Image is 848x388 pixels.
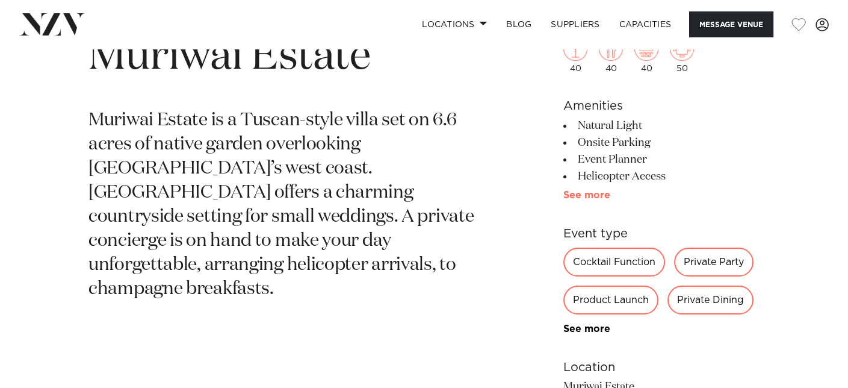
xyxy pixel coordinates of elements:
[563,117,760,134] li: Natural Light
[19,13,85,35] img: nzv-logo.png
[412,11,497,37] a: Locations
[88,109,478,301] p: Muriwai Estate is a Tuscan-style villa set on 6.6 acres of native garden overlooking [GEOGRAPHIC_...
[634,37,658,73] div: 40
[670,37,694,61] img: meeting.png
[563,248,665,277] div: Cocktail Function
[610,11,681,37] a: Capacities
[563,37,587,61] img: cocktail.png
[497,11,541,37] a: BLOG
[563,151,760,168] li: Event Planner
[667,286,754,314] div: Private Dining
[563,225,760,243] h6: Event type
[563,358,760,377] h6: Location
[563,134,760,151] li: Onsite Parking
[563,97,760,115] h6: Amenities
[563,37,587,73] div: 40
[541,11,609,37] a: SUPPLIERS
[670,37,694,73] div: 50
[563,286,658,314] div: Product Launch
[599,37,623,73] div: 40
[674,248,754,277] div: Private Party
[599,37,623,61] img: dining.png
[88,30,478,85] h1: Muriwai Estate
[634,37,658,61] img: theatre.png
[689,11,773,37] button: Message Venue
[563,168,760,185] li: Helicopter Access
